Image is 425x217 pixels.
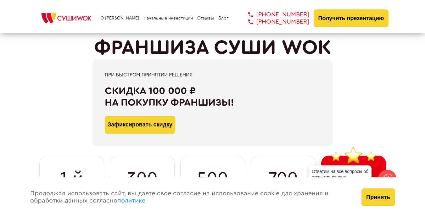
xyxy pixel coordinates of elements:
img: СУШИWOK [36,11,96,25]
span: 500 [197,169,228,189]
button: Зафиксировать скидку [105,116,175,134]
div: Ответим на все вопросы об открытии вашего [PERSON_NAME]! [309,165,372,189]
a: Отзывы [197,16,214,21]
a: Блог [218,16,228,21]
span: 700 [268,169,298,189]
h1: ФРАНШИЗА СУШИ WOK [94,36,331,59]
div: Скидка 100 000 ₽ на покупку франшизы! [105,85,320,108]
a: [PHONE_NUMBER] [239,18,309,25]
span: 300 [127,169,158,189]
a: О [PERSON_NAME] [100,16,139,21]
a: политике [117,198,145,204]
span: 1-й [60,169,83,189]
button: Получить презентацию [314,9,389,27]
a: Начальные инвестиции [143,16,193,21]
a: [PHONE_NUMBER] [239,11,309,18]
div: Продолжая использовать сайт, вы даете свое согласие на использование cookie для хранения и обрабо... [24,177,355,217]
button: Принять [361,188,395,206]
div: При быстром принятии решения [105,72,320,78]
